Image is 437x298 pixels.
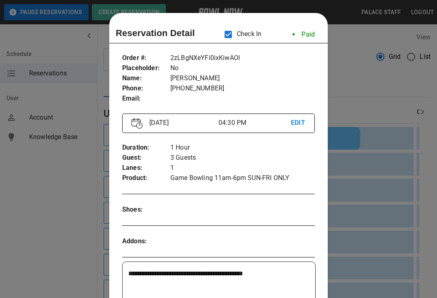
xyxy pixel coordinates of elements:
[116,26,195,40] p: Reservation Detail
[218,118,291,128] p: 04:30 PM
[286,26,321,43] li: Paid
[170,73,315,84] p: [PERSON_NAME]
[122,236,170,247] p: Addons :
[122,163,170,173] p: Lanes :
[291,118,305,128] p: EDIT
[122,143,170,153] p: Duration :
[122,73,170,84] p: Name :
[122,84,170,94] p: Phone :
[170,53,315,63] p: 2zLBgNXeYFi0ixKiwAOl
[170,143,315,153] p: 1 Hour
[170,63,315,73] p: No
[132,118,143,129] img: Vector
[146,118,218,128] p: [DATE]
[122,205,170,215] p: Shoes :
[122,53,170,63] p: Order # :
[122,63,170,73] p: Placeholder :
[170,84,315,94] p: [PHONE_NUMBER]
[220,26,261,43] p: Check In
[170,153,315,163] p: 3 Guests
[122,173,170,183] p: Product :
[122,153,170,163] p: Guest :
[170,163,315,173] p: 1
[122,94,170,104] p: Email :
[170,173,315,183] p: Game Bowling 11am-6pm SUN-FRI ONLY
